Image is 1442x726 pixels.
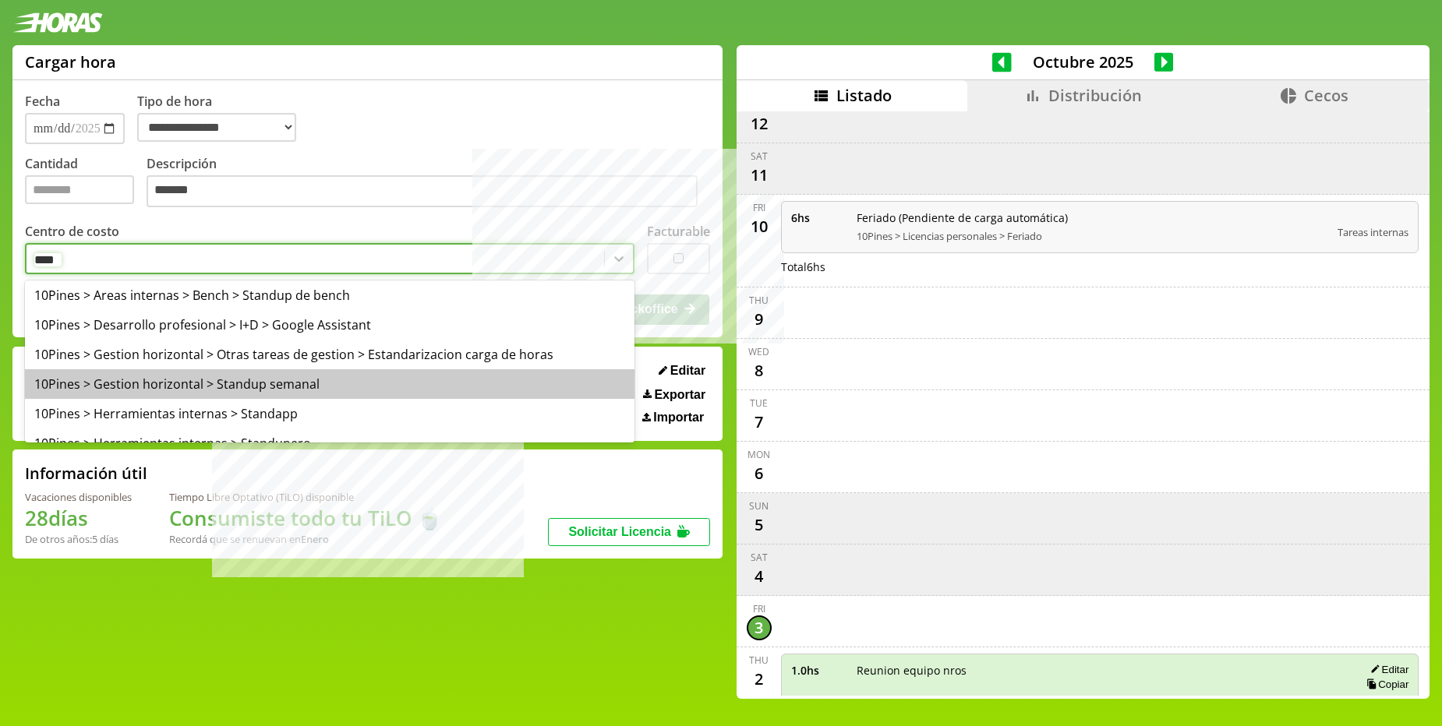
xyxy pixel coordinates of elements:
[25,340,634,369] div: 10Pines > Gestion horizontal > Otras tareas de gestion > Estandarizacion carga de horas
[1366,663,1408,676] button: Editar
[147,155,710,212] label: Descripción
[1338,225,1408,239] span: Tareas internas
[1362,678,1408,691] button: Copiar
[747,513,772,537] div: 5
[747,410,772,435] div: 7
[25,223,119,240] label: Centro de costo
[25,280,634,310] div: 10Pines > Areas internas > Bench > Standup de bench
[781,259,1419,274] div: Total 6 hs
[638,387,710,403] button: Exportar
[748,345,769,358] div: Wed
[25,51,116,72] h1: Cargar hora
[753,201,765,214] div: Fri
[548,518,710,546] button: Solicitar Licencia
[25,155,147,212] label: Cantidad
[12,12,103,33] img: logotipo
[753,602,765,615] div: Fri
[747,461,772,486] div: 6
[747,307,772,332] div: 9
[653,411,704,425] span: Importar
[747,111,772,136] div: 12
[1048,85,1142,106] span: Distribución
[25,428,634,458] div: 10Pines > Herramientas internas > Standupero
[737,111,1430,696] div: scrollable content
[25,399,634,428] div: 10Pines > Herramientas internas > Standapp
[25,310,634,340] div: 10Pines > Desarrollo profesional > I+D > Google Assistant
[25,93,60,110] label: Fecha
[25,532,132,546] div: De otros años: 5 días
[1012,51,1154,72] span: Octubre 2025
[25,463,147,484] h2: Información útil
[647,223,710,240] label: Facturable
[25,504,132,532] h1: 28 días
[749,654,769,667] div: Thu
[147,175,698,208] textarea: Descripción
[857,693,1327,707] span: 10Pines > Areas internas > Equipo numeros
[791,663,846,678] span: 1.0 hs
[751,551,768,564] div: Sat
[747,358,772,383] div: 8
[670,364,705,378] span: Editar
[1304,85,1348,106] span: Cecos
[791,210,846,225] span: 6 hs
[568,525,671,538] span: Solicitar Licencia
[749,499,769,513] div: Sun
[747,564,772,589] div: 4
[1338,693,1408,707] span: Tareas internas
[654,388,705,402] span: Exportar
[751,150,768,163] div: Sat
[750,396,768,410] div: Tue
[137,113,296,142] select: Tipo de hora
[857,663,1327,678] span: Reunion equipo nros
[25,369,634,399] div: 10Pines > Gestion horizontal > Standup semanal
[857,210,1327,225] span: Feriado (Pendiente de carga automática)
[857,229,1327,243] span: 10Pines > Licencias personales > Feriado
[749,294,769,307] div: Thu
[301,532,329,546] b: Enero
[747,615,772,640] div: 3
[747,667,772,692] div: 2
[169,490,442,504] div: Tiempo Libre Optativo (TiLO) disponible
[747,163,772,188] div: 11
[137,93,309,144] label: Tipo de hora
[169,532,442,546] div: Recordá que se renuevan en
[836,85,892,106] span: Listado
[747,214,772,239] div: 10
[25,490,132,504] div: Vacaciones disponibles
[25,175,134,204] input: Cantidad
[748,448,770,461] div: Mon
[654,363,710,379] button: Editar
[169,504,442,532] h1: Consumiste todo tu TiLO 🍵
